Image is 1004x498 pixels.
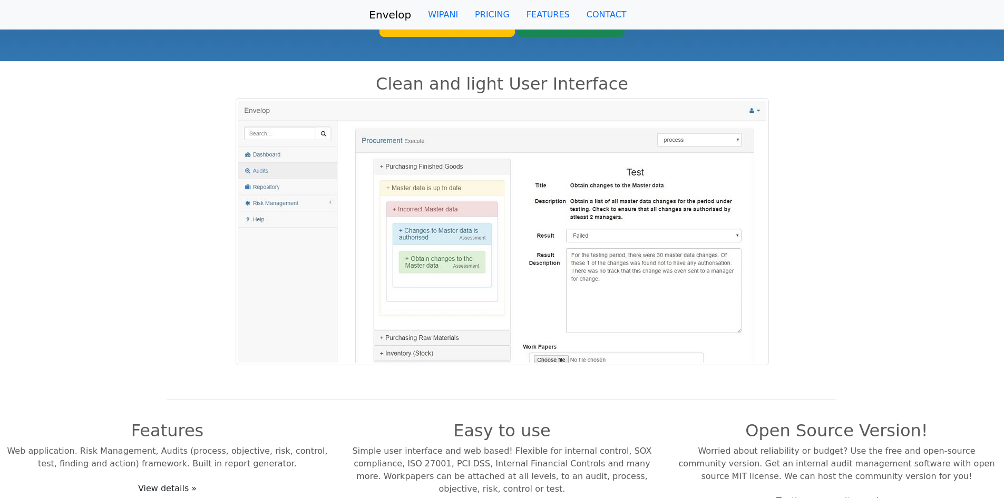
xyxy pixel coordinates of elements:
h2: Open Source Version! [676,421,998,441]
a: Envelop [369,4,411,25]
h2: Easy to use [341,421,663,441]
a: FEATURES [518,4,578,25]
a: WIPANI [420,4,466,25]
a: PRICING [466,4,518,25]
img: An example of an audit excution page. [236,98,769,365]
h2: Features [6,421,328,441]
a: CONTACT [578,4,635,25]
p: Worried about reliability or budget? Use the free and open-source community version. Get an inter... [676,445,998,483]
p: Simple user interface and web based! Flexible for internal control, SOX compliance, ISO 27001, PC... [341,445,663,495]
p: Web application. Risk Management, Audits (process, objective, risk, control, test, finding and ac... [6,445,328,470]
